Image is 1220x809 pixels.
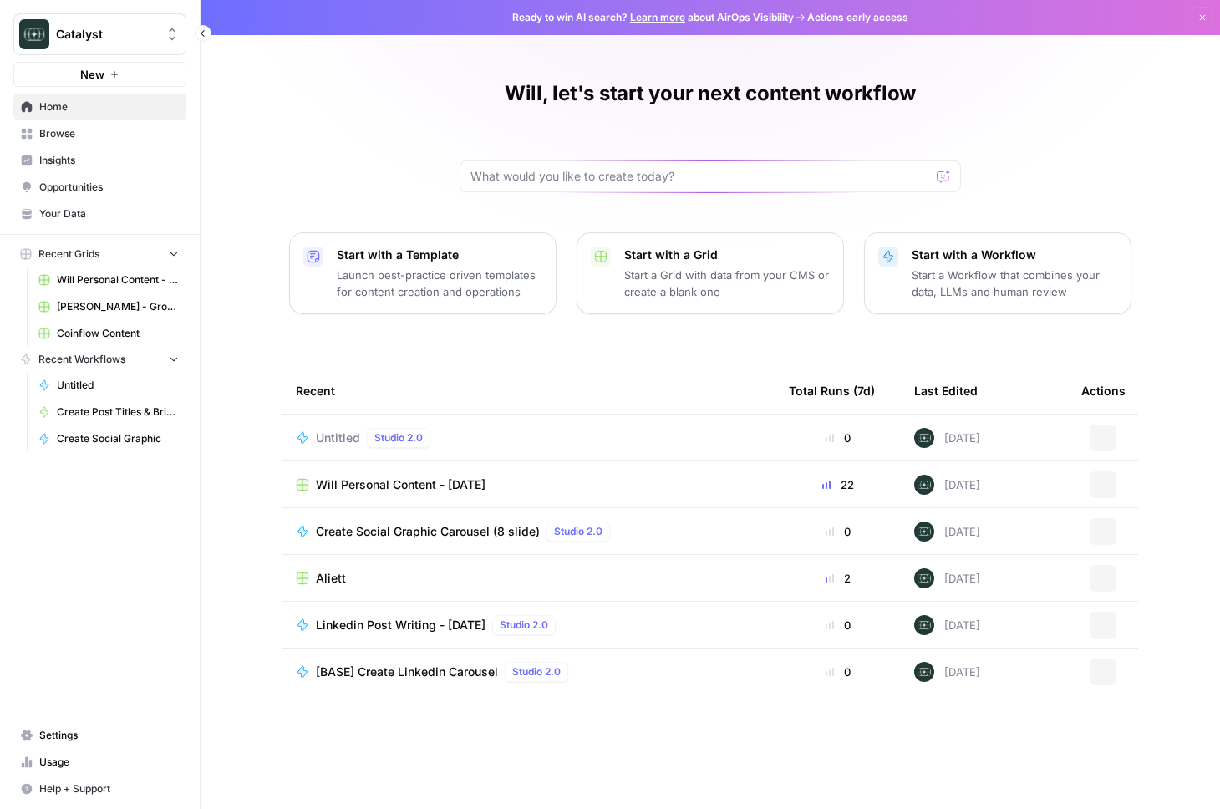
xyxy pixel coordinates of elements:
span: [PERSON_NAME] - Ground Content - [DATE] [57,299,179,314]
span: Create Social Graphic Carousel (8 slide) [316,523,540,540]
button: Start with a TemplateLaunch best-practice driven templates for content creation and operations [289,232,557,314]
span: Untitled [57,378,179,393]
img: lkqc6w5wqsmhugm7jkiokl0d6w4g [914,428,934,448]
div: [DATE] [914,522,980,542]
span: Untitled [316,430,360,446]
span: Usage [39,755,179,770]
p: Start with a Grid [624,247,830,263]
a: [PERSON_NAME] - Ground Content - [DATE] [31,293,186,320]
a: Aliett [296,570,762,587]
span: New [80,66,104,83]
div: [DATE] [914,568,980,588]
div: [DATE] [914,475,980,495]
div: Total Runs (7d) [789,368,875,414]
div: Recent [296,368,762,414]
a: [BASE] Create Linkedin CarouselStudio 2.0 [296,662,762,682]
button: Help + Support [13,776,186,802]
span: Ready to win AI search? about AirOps Visibility [512,10,794,25]
img: lkqc6w5wqsmhugm7jkiokl0d6w4g [914,568,934,588]
button: Start with a WorkflowStart a Workflow that combines your data, LLMs and human review [864,232,1131,314]
span: Your Data [39,206,179,221]
span: Home [39,99,179,114]
span: Coinflow Content [57,326,179,341]
span: Will Personal Content - [DATE] [57,272,179,287]
a: Settings [13,722,186,749]
div: 2 [789,570,887,587]
a: Create Social Graphic Carousel (8 slide)Studio 2.0 [296,522,762,542]
a: Your Data [13,201,186,227]
span: [BASE] Create Linkedin Carousel [316,664,498,680]
p: Start a Grid with data from your CMS or create a blank one [624,267,830,300]
a: Create Post Titles & Briefs - From Interview [31,399,186,425]
a: Home [13,94,186,120]
a: Usage [13,749,186,776]
a: Coinflow Content [31,320,186,347]
button: New [13,62,186,87]
img: lkqc6w5wqsmhugm7jkiokl0d6w4g [914,662,934,682]
button: Start with a GridStart a Grid with data from your CMS or create a blank one [577,232,844,314]
a: Will Personal Content - [DATE] [31,267,186,293]
span: Recent Workflows [38,352,125,367]
p: Start a Workflow that combines your data, LLMs and human review [912,267,1117,300]
span: Opportunities [39,180,179,195]
a: Learn more [630,11,685,23]
img: lkqc6w5wqsmhugm7jkiokl0d6w4g [914,522,934,542]
div: 0 [789,430,887,446]
span: Create Post Titles & Briefs - From Interview [57,404,179,420]
button: Workspace: Catalyst [13,13,186,55]
div: 0 [789,664,887,680]
p: Start with a Workflow [912,247,1117,263]
div: Actions [1081,368,1126,414]
span: Aliett [316,570,346,587]
h1: Will, let's start your next content workflow [505,80,916,107]
div: 0 [789,617,887,633]
div: 0 [789,523,887,540]
a: Untitled [31,372,186,399]
span: Catalyst [56,26,157,43]
a: Create Social Graphic [31,425,186,452]
input: What would you like to create today? [470,168,930,185]
img: Catalyst Logo [19,19,49,49]
span: Insights [39,153,179,168]
a: UntitledStudio 2.0 [296,428,762,448]
img: lkqc6w5wqsmhugm7jkiokl0d6w4g [914,615,934,635]
div: [DATE] [914,662,980,682]
div: [DATE] [914,615,980,635]
a: Linkedin Post Writing - [DATE]Studio 2.0 [296,615,762,635]
div: Last Edited [914,368,978,414]
img: lkqc6w5wqsmhugm7jkiokl0d6w4g [914,475,934,495]
span: Linkedin Post Writing - [DATE] [316,617,485,633]
button: Recent Grids [13,242,186,267]
span: Studio 2.0 [554,524,602,539]
span: Browse [39,126,179,141]
a: Will Personal Content - [DATE] [296,476,762,493]
span: Studio 2.0 [374,430,423,445]
a: Browse [13,120,186,147]
span: Actions early access [807,10,908,25]
span: Will Personal Content - [DATE] [316,476,485,493]
span: Studio 2.0 [512,664,561,679]
button: Recent Workflows [13,347,186,372]
a: Insights [13,147,186,174]
span: Recent Grids [38,247,99,262]
p: Start with a Template [337,247,542,263]
span: Settings [39,728,179,743]
p: Launch best-practice driven templates for content creation and operations [337,267,542,300]
div: 22 [789,476,887,493]
span: Studio 2.0 [500,618,548,633]
span: Help + Support [39,781,179,796]
a: Opportunities [13,174,186,201]
span: Create Social Graphic [57,431,179,446]
div: [DATE] [914,428,980,448]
